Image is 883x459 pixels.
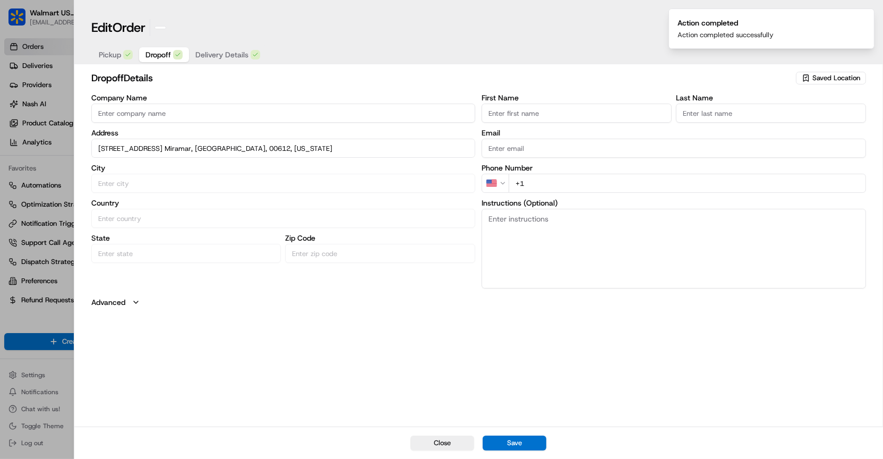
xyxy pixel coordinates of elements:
span: Dropoff [145,49,171,60]
button: Advanced [91,297,866,308]
label: Email [482,129,866,137]
button: Saved Location [796,71,866,86]
input: Clear [28,68,175,79]
span: Knowledge Base [21,154,81,164]
a: 💻API Documentation [85,149,175,168]
img: Nash [11,10,32,31]
input: Enter first name [482,104,672,123]
button: Close [410,436,474,450]
a: Powered byPylon [75,179,128,188]
input: Enter email [482,139,866,158]
span: Pylon [106,180,128,188]
img: 1736555255976-a54dd68f-1ca7-489b-9aae-adbdc363a1c4 [11,101,30,120]
a: 📗Knowledge Base [6,149,85,168]
input: Enter company name [91,104,476,123]
button: Start new chat [181,104,193,117]
p: Order ID: [826,17,854,27]
h2: dropoff Details [91,71,794,86]
div: 📗 [11,155,19,163]
label: Last Name [676,94,866,101]
input: Enter address [91,139,476,158]
p: Created At: [826,29,862,38]
input: Enter state [91,244,281,263]
input: Enter city [91,174,476,193]
label: Instructions (Optional) [482,199,866,207]
span: Saved Location [812,73,860,83]
label: State [91,234,281,242]
input: Enter phone number [509,174,866,193]
label: Zip Code [285,234,475,242]
span: API Documentation [100,154,170,164]
h1: Edit [91,19,145,36]
div: Start new chat [36,101,174,112]
span: Order [113,19,145,36]
label: First Name [482,94,672,101]
input: Enter zip code [285,244,475,263]
input: Enter country [91,209,476,228]
label: City [91,164,476,172]
label: Address [91,129,476,137]
label: Country [91,199,476,207]
label: Company Name [91,94,476,101]
button: Save [483,436,546,450]
label: Phone Number [482,164,866,172]
div: 💻 [90,155,98,163]
p: Welcome 👋 [11,42,193,59]
span: Pickup [99,49,121,60]
span: Delivery Details [195,49,248,60]
label: Advanced [91,297,125,308]
div: We're available if you need us! [36,112,134,120]
input: Enter last name [676,104,866,123]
